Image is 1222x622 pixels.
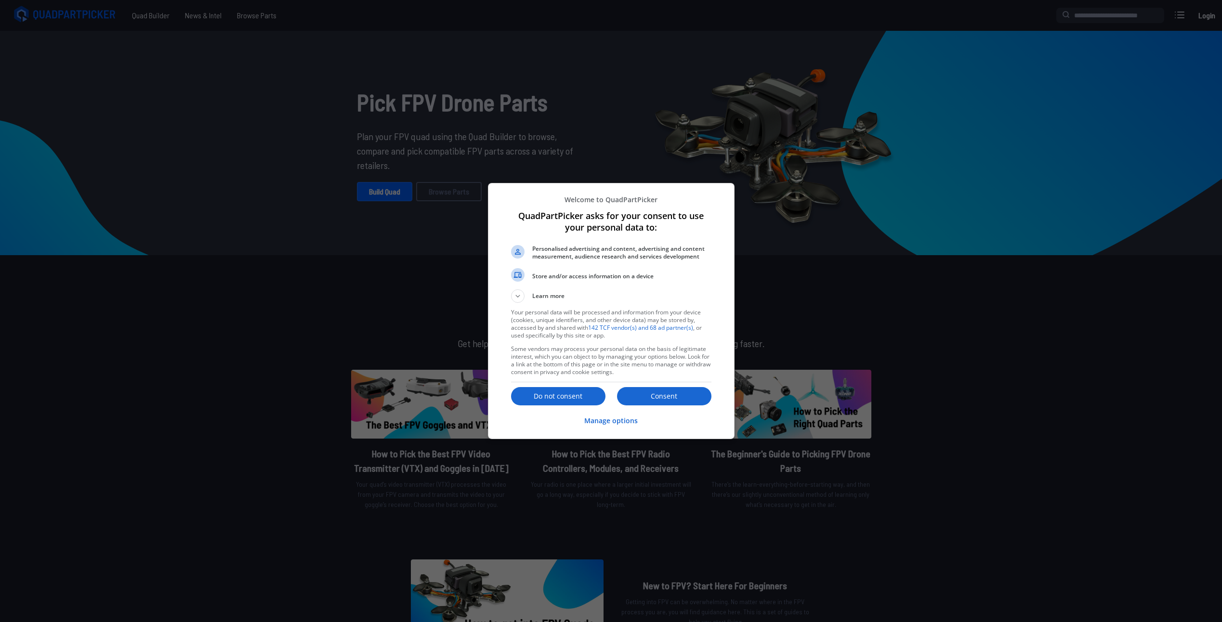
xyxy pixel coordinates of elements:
[511,309,711,339] p: Your personal data will be processed and information from your device (cookies, unique identifier...
[532,272,711,280] span: Store and/or access information on a device
[511,210,711,233] h1: QuadPartPicker asks for your consent to use your personal data to:
[588,324,693,332] a: 142 TCF vendor(s) and 68 ad partner(s)
[511,289,711,303] button: Learn more
[532,292,565,303] span: Learn more
[511,195,711,204] p: Welcome to QuadPartPicker
[511,391,605,401] p: Do not consent
[532,245,711,260] span: Personalised advertising and content, advertising and content measurement, audience research and ...
[584,411,638,431] button: Manage options
[584,416,638,426] p: Manage options
[511,345,711,376] p: Some vendors may process your personal data on the basis of legitimate interest, which you can ob...
[617,391,711,401] p: Consent
[488,183,735,439] div: QuadPartPicker asks for your consent to use your personal data to:
[617,387,711,405] button: Consent
[511,387,605,405] button: Do not consent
